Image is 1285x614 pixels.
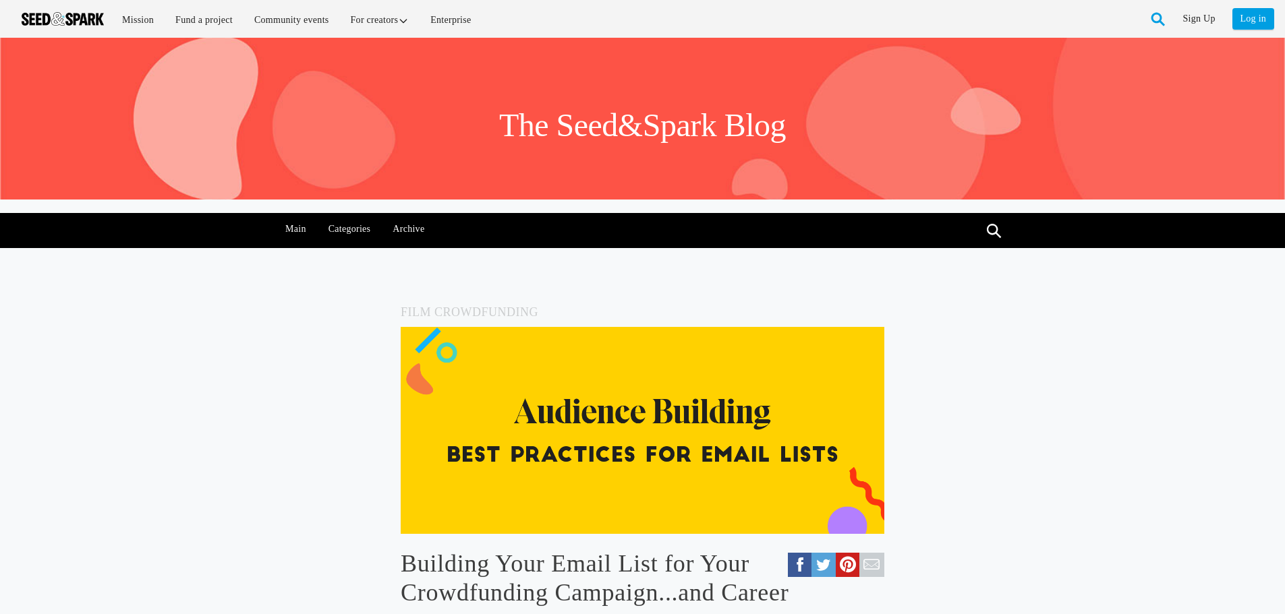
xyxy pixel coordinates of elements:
a: Log in [1232,8,1274,30]
a: Enterprise [421,5,480,34]
h5: Film Crowdfunding [401,302,884,322]
a: For creators [341,5,419,34]
a: Building Your Email List for Your Crowdfunding Campaign...and Career [401,549,884,607]
a: Sign Up [1183,8,1216,30]
a: Archive [386,213,432,245]
a: Main [279,213,314,245]
a: Fund a project [166,5,242,34]
h1: The Seed&Spark Blog [499,105,786,146]
a: Mission [113,5,163,34]
img: blog%20header%208.png [401,327,884,534]
a: Categories [321,213,378,245]
img: Seed amp; Spark [22,12,104,26]
a: Community events [245,5,339,34]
